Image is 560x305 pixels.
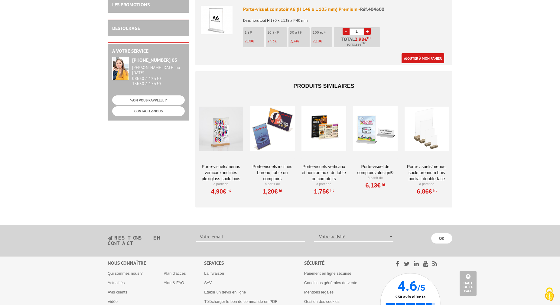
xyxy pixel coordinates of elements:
span: Soit € [347,42,366,47]
a: SAV [204,280,212,285]
span: 2,98 [245,38,252,44]
span: 2,93 [267,38,275,44]
p: 10 à 49 [267,30,287,35]
strong: [PHONE_NUMBER] 03 [132,57,177,63]
a: La livraison [204,271,224,276]
h3: restons en contact [108,235,187,246]
p: À partir de [405,182,449,187]
span: 2,98 [355,37,364,41]
a: Haut de la page [460,271,477,296]
p: À partir de [250,182,295,187]
a: PORTE-VISUELS/MENUS, SOCLE PREMIUM BOIS PORTRAIT DOUBLE-FACE [405,164,449,182]
h2: A votre service [112,48,185,54]
p: À partir de [199,182,243,187]
p: 50 à 99 [290,30,310,35]
div: Services [204,260,304,267]
a: + [364,28,371,35]
img: Cookies (fenêtre modale) [542,287,557,302]
a: 4,90€HT [211,190,231,193]
p: Total [335,37,380,47]
span: 3,58 [353,42,360,47]
p: À partir de [353,176,397,181]
input: OK [431,233,452,244]
a: - [343,28,350,35]
div: Sécurité [304,260,380,267]
sup: HT [278,188,282,193]
span: Réf.404600 [360,6,384,12]
p: À partir de [301,182,346,187]
div: Nous connaître [108,260,204,267]
sup: HT [226,188,231,193]
a: Qui sommes nous ? [108,271,143,276]
input: Votre email [196,231,305,242]
a: Avis clients [108,290,127,294]
a: ON VOUS RAPPELLE ? [112,95,185,105]
a: Porte-visuels verticaux et horizontaux, de table ou comptoirs [301,164,346,182]
p: € [245,39,264,43]
a: Mentions légales [304,290,334,294]
a: Actualités [108,280,125,285]
a: LES PROMOTIONS [112,2,150,8]
div: 08h30 à 12h30 13h30 à 17h30 [132,65,185,86]
span: 2,34 [290,38,297,44]
a: DESTOCKAGE [112,25,140,31]
sup: HT [329,188,334,193]
span: 2,10 [313,38,320,44]
div: Porte-visuel comptoir A6 (H 148 x L 105 mm) Premium - [243,6,447,13]
span: Produits similaires [293,83,354,89]
sup: HT [432,188,437,193]
a: Porte-visuels inclinés bureau, table ou comptoirs [250,164,295,182]
a: Vidéo [108,299,118,304]
sup: HT [367,36,371,40]
a: 1,20€HT [262,190,282,193]
a: Gestion des cookies [304,299,340,304]
a: Porte-Visuels/Menus verticaux-inclinés plexiglass socle bois [199,164,243,182]
a: Paiement en ligne sécurisé [304,271,351,276]
sup: TTC [361,41,366,45]
p: 1 à 9 [245,30,264,35]
img: newsletter.jpg [108,236,112,241]
p: € [267,39,287,43]
span: € [364,37,367,41]
a: Porte-visuel de comptoirs AluSign® [353,164,397,176]
sup: HT [381,182,385,187]
a: CONTACTEZ-NOUS [112,106,185,116]
a: 6,86€HT [417,190,437,193]
a: Ajouter à mon panier [402,53,444,63]
img: widget-service.jpg [112,57,129,80]
a: Aide & FAQ [164,280,184,285]
p: Dim. hors tout H 180 x L 135 x P 40 mm [243,14,447,23]
p: 100 et + [313,30,332,35]
p: € [290,39,310,43]
button: Cookies (fenêtre modale) [539,284,560,305]
a: Télécharger le bon de commande en PDF [204,299,277,304]
a: 1,75€HT [314,190,334,193]
div: [PERSON_NAME][DATE] au [DATE] [132,65,185,75]
img: Porte-visuel comptoir A6 (H 148 x L 105 mm) Premium [201,6,233,34]
p: € [313,39,332,43]
a: Conditions générales de vente [304,280,357,285]
a: 6,13€HT [366,184,385,187]
a: Plan d'accès [164,271,186,276]
a: Etablir un devis en ligne [204,290,246,294]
